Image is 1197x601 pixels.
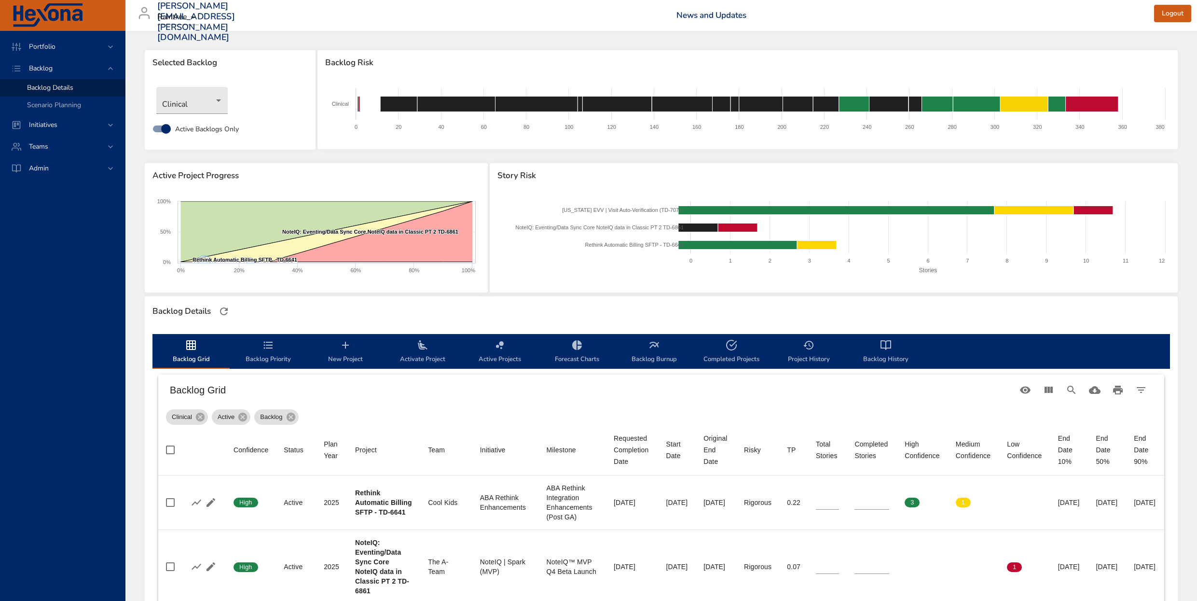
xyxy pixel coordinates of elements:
[1007,498,1022,507] span: 0
[703,433,729,467] div: Sort
[854,438,889,461] div: Completed Stories
[284,562,308,572] div: Active
[1156,124,1164,130] text: 380
[189,495,204,510] button: Show Burnup
[666,498,688,507] div: [DATE]
[212,409,250,425] div: Active
[547,557,599,576] div: NoteIQ™ MVP Q4 Beta Launch
[990,124,999,130] text: 300
[462,267,475,273] text: 100%
[614,562,650,572] div: [DATE]
[1134,562,1156,572] div: [DATE]
[905,438,940,461] div: High Confidence
[862,124,871,130] text: 240
[1058,498,1081,507] div: [DATE]
[887,258,890,264] text: 5
[355,489,412,516] b: Rethink Automatic Billing SFTP - TD-6641
[1045,258,1048,264] text: 9
[234,267,245,273] text: 20%
[1005,258,1008,264] text: 8
[21,64,60,73] span: Backlog
[1058,433,1081,467] div: End Date 10%
[390,339,455,365] span: Activate Project
[585,242,684,248] text: Rethink Automatic Billing SFTP - TD-6641
[355,444,377,456] div: Sort
[744,498,771,507] div: Rigorous
[1075,124,1084,130] text: 340
[355,444,377,456] div: Project
[1162,8,1183,20] span: Logout
[175,124,239,134] span: Active Backlogs Only
[1007,563,1022,572] span: 1
[1007,438,1042,461] div: Sort
[787,444,796,456] div: Sort
[324,562,340,572] div: 2025
[666,438,688,461] div: Start Date
[1106,378,1129,402] button: Print
[152,58,308,68] span: Selected Backlog
[325,58,1170,68] span: Backlog Risk
[1159,258,1165,264] text: 12
[284,444,308,456] span: Status
[649,124,658,130] text: 140
[787,498,800,507] div: 0.22
[787,562,800,572] div: 0.07
[166,409,208,425] div: Clinical
[354,124,357,130] text: 0
[614,498,650,507] div: [DATE]
[282,229,458,235] text: NoteIQ: Eventing/Data Sync Core NoteIQ data in Classic PT 2 TD-6861
[21,142,56,151] span: Teams
[614,433,650,467] div: Requested Completion Date
[428,444,445,456] div: Team
[27,100,81,110] span: Scenario Planning
[699,339,764,365] span: Completed Projects
[1096,562,1118,572] div: [DATE]
[769,258,771,264] text: 2
[234,444,268,456] div: Sort
[1134,498,1156,507] div: [DATE]
[1060,378,1083,402] button: Search
[607,124,616,130] text: 120
[234,444,268,456] div: Confidence
[744,444,761,456] div: Risky
[157,198,171,204] text: 100%
[158,375,1164,405] div: Table Toolbar
[966,258,969,264] text: 7
[284,444,303,456] div: Status
[27,83,73,92] span: Backlog Details
[331,101,348,107] text: Clinical
[729,258,732,264] text: 1
[919,266,937,273] text: Stories
[547,444,576,456] div: Milestone
[12,3,84,28] img: Hexona
[355,539,409,595] b: NoteIQ: Eventing/Data Sync Core NoteIQ data in Classic PT 2 TD-6861
[217,304,231,319] button: Refresh Page
[254,412,288,422] span: Backlog
[621,339,687,365] span: Backlog Burnup
[313,339,378,365] span: New Project
[355,444,413,456] span: Project
[284,444,303,456] div: Sort
[848,258,851,264] text: 4
[152,171,480,181] span: Active Project Progress
[350,267,361,273] text: 60%
[497,171,1170,181] span: Story Risk
[703,433,729,467] span: Original End Date
[666,562,688,572] div: [DATE]
[438,124,444,130] text: 40
[428,498,464,507] div: Cool Kids
[324,498,340,507] div: 2025
[480,493,531,512] div: ABA Rethink Enhancements
[816,438,839,461] div: Sort
[956,438,991,461] div: Medium Confidence
[905,438,940,461] div: Sort
[562,207,684,213] text: [US_STATE] EVV | Visit Auto-Verification (TD-7074)
[324,438,340,461] span: Plan Year
[816,438,839,461] div: Total Stories
[676,10,746,21] a: News and Updates
[204,559,218,574] button: Edit Project Details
